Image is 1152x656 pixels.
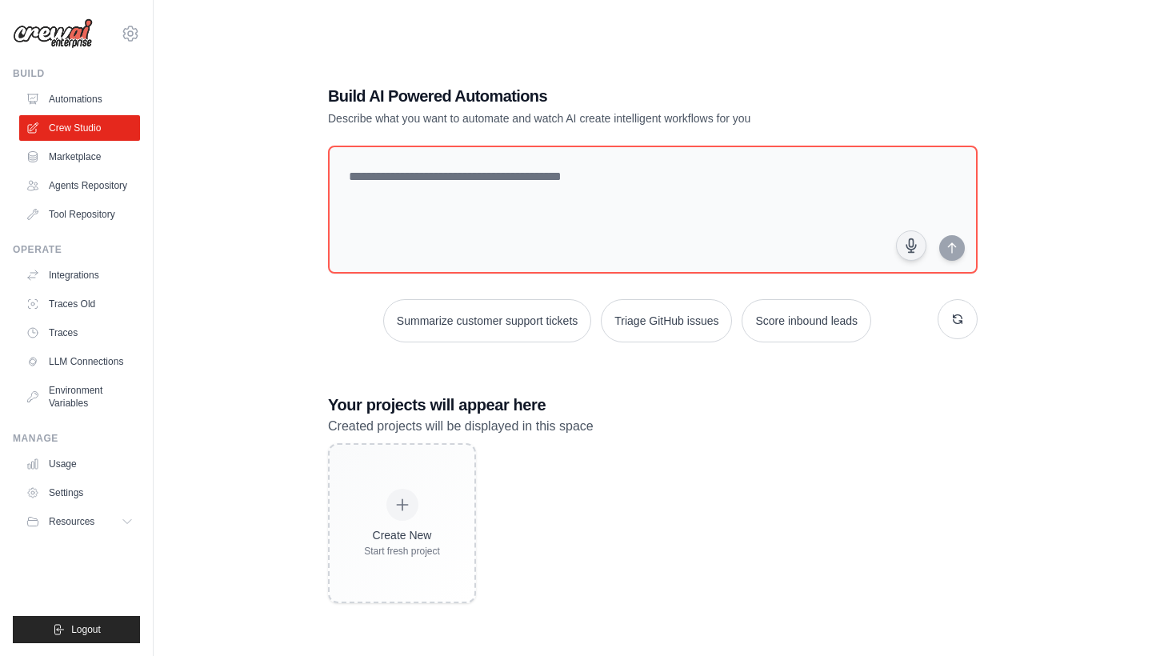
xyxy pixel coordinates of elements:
p: Describe what you want to automate and watch AI create intelligent workflows for you [328,110,866,126]
button: Score inbound leads [742,299,871,342]
a: Settings [19,480,140,506]
button: Click to speak your automation idea [896,230,926,261]
button: Get new suggestions [938,299,978,339]
span: Logout [71,623,101,636]
div: Operate [13,243,140,256]
button: Resources [19,509,140,534]
button: Logout [13,616,140,643]
a: Environment Variables [19,378,140,416]
h1: Build AI Powered Automations [328,85,866,107]
a: Crew Studio [19,115,140,141]
a: Agents Repository [19,173,140,198]
a: Integrations [19,262,140,288]
div: Manage [13,432,140,445]
a: Marketplace [19,144,140,170]
a: LLM Connections [19,349,140,374]
button: Summarize customer support tickets [383,299,591,342]
div: Start fresh project [364,545,440,558]
span: Resources [49,515,94,528]
button: Triage GitHub issues [601,299,732,342]
a: Traces [19,320,140,346]
div: Create New [364,527,440,543]
p: Created projects will be displayed in this space [328,416,978,437]
div: Build [13,67,140,80]
a: Usage [19,451,140,477]
a: Tool Repository [19,202,140,227]
a: Traces Old [19,291,140,317]
h3: Your projects will appear here [328,394,978,416]
img: Logo [13,18,93,49]
a: Automations [19,86,140,112]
